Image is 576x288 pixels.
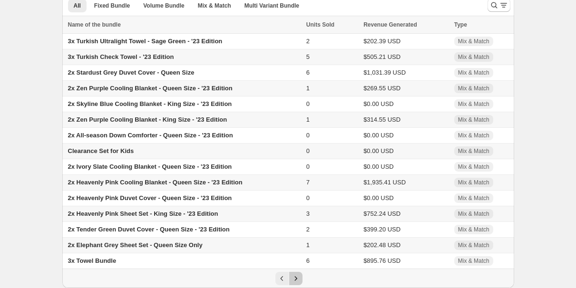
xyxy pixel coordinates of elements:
nav: Pagination [62,269,514,288]
span: 0 [306,100,310,107]
span: $752.24 USD [363,210,400,217]
span: Mix & Match [458,85,489,92]
span: Mix & Match [458,241,489,249]
span: Mix & Match [458,69,489,77]
span: $0.00 USD [363,147,394,154]
span: $0.00 USD [363,100,394,107]
span: Fixed Bundle [94,2,130,10]
span: Mix & Match [458,100,489,108]
span: Mix & Match [458,132,489,139]
span: $202.39 USD [363,38,400,45]
span: 2x Zen Purple Cooling Blanket - Queen Size - '23 Edition [68,85,233,92]
span: $0.00 USD [363,163,394,170]
span: 2x Heavenly Pink Duvet Cover - Queen Size - '23 Edition [68,194,232,202]
span: 5 [306,53,310,60]
span: Clearance Set for Kids [68,147,134,154]
span: 2x Zen Purple Cooling Blanket - King Size - '23 Edition [68,116,227,123]
span: 0 [306,132,310,139]
span: All [74,2,81,10]
span: $0.00 USD [363,194,394,202]
span: 2x Stardust Grey Duvet Cover - Queen Size [68,69,195,76]
span: Units Sold [306,20,334,29]
button: Next [289,272,303,285]
span: 6 [306,69,310,76]
span: $0.00 USD [363,132,394,139]
span: 2x Heavenly Pink Cooling Blanket - Queen Size - '23 Edition [68,179,243,186]
span: 3x Turkish Check Towel - '23 Edition [68,53,174,60]
span: $1,935.41 USD [363,179,406,186]
span: $202.48 USD [363,241,400,249]
span: Volume Bundle [143,2,184,10]
span: Mix & Match [198,2,231,10]
div: Name of the bundle [68,20,301,29]
span: 0 [306,147,310,154]
span: 3x Towel Bundle [68,257,117,264]
span: 2 [306,226,310,233]
span: 2x Tender Green Duvet Cover - Queen Size - '23 Edition [68,226,230,233]
span: $314.55 USD [363,116,400,123]
span: $895.76 USD [363,257,400,264]
button: Units Sold [306,20,344,29]
span: Revenue Generated [363,20,417,29]
button: Previous [275,272,289,285]
span: 7 [306,179,310,186]
span: 3 [306,210,310,217]
span: Mix & Match [458,147,489,155]
span: Multi Variant Bundle [244,2,299,10]
span: Mix & Match [458,210,489,218]
span: 6 [306,257,310,264]
span: 2 [306,38,310,45]
span: Mix & Match [458,38,489,45]
span: $505.21 USD [363,53,400,60]
span: Mix & Match [458,116,489,124]
span: Mix & Match [458,257,489,265]
span: Mix & Match [458,163,489,171]
span: 2x Ivory Slate Cooling Blanket - Queen Size - '23 Edition [68,163,232,170]
span: 2x Elephant Grey Sheet Set - Queen Size Only [68,241,203,249]
span: 0 [306,194,310,202]
span: 2x Skyline Blue Cooling Blanket - King Size - '23 Edition [68,100,232,107]
span: Mix & Match [458,179,489,186]
span: 1 [306,116,310,123]
span: $1,031.39 USD [363,69,406,76]
span: 1 [306,85,310,92]
span: $269.55 USD [363,85,400,92]
span: $399.20 USD [363,226,400,233]
div: Type [454,20,508,29]
span: Mix & Match [458,194,489,202]
span: Mix & Match [458,53,489,61]
span: 1 [306,241,310,249]
button: Revenue Generated [363,20,427,29]
span: 2x All-season Down Comforter - Queen Size - '23 Edition [68,132,233,139]
span: 2x Heavenly Pink Sheet Set - King Size - '23 Edition [68,210,218,217]
span: 0 [306,163,310,170]
span: 3x Turkish Ultralight Towel - Sage Green - '23 Edition [68,38,223,45]
span: Mix & Match [458,226,489,233]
